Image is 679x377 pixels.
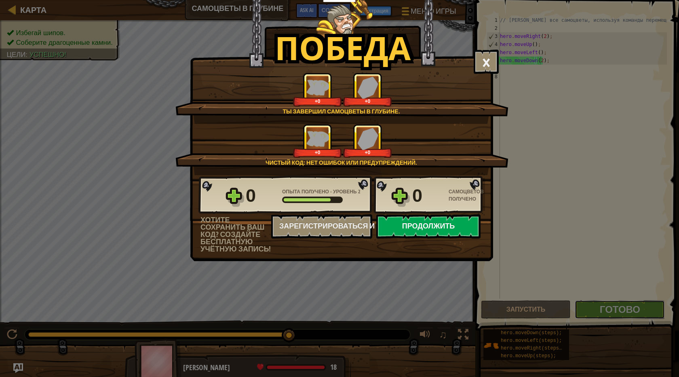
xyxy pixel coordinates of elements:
[449,188,485,203] div: Самоцветов получено
[282,188,361,195] div: -
[246,183,277,209] div: 0
[474,50,499,74] button: ×
[295,149,340,155] div: +0
[345,98,390,104] div: +0
[345,149,390,155] div: +0
[358,188,361,195] span: 2
[332,188,358,195] span: Уровень
[306,80,329,95] img: Опыта получено
[412,183,444,209] div: 0
[376,214,481,239] button: Продолжить
[200,216,271,253] div: Хотите сохранить ваш код? Создайте бесплатную учётную запись!
[306,131,329,147] img: Опыта получено
[271,214,372,239] button: Зарегистрироваться и сохранить
[295,98,340,104] div: +0
[214,159,469,167] div: Чистый код: нет ошибок или предупреждений.
[357,76,378,98] img: Самоцветов получено
[357,128,378,150] img: Самоцветов получено
[275,30,411,65] h1: Победа
[214,107,469,115] div: Ты завершил Самоцветы в глубине.
[282,188,330,195] span: Опыта получено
